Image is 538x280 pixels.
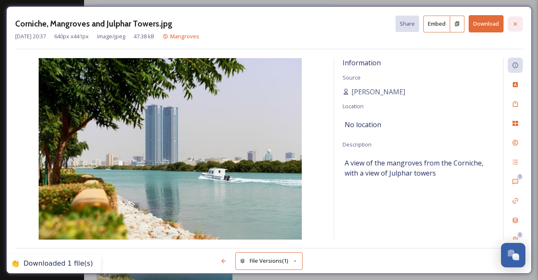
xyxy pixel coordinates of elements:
[396,16,419,32] button: Share
[15,58,325,240] img: 087E9E5E-CFB2-4DC4-9905102D4FAA4A8D.jpg
[345,158,493,178] span: A view of the mangroves from the Corniche, with a view of Julphar towers
[517,232,523,238] div: 0
[517,174,523,180] div: 0
[423,16,450,32] button: Embed
[469,15,504,32] button: Download
[24,259,93,268] div: Downloaded 1 file(s)
[343,74,361,81] span: Source
[54,32,89,40] span: 640 px x 441 px
[134,32,154,40] span: 47.38 kB
[170,32,199,40] span: Mangroves
[15,18,172,30] h3: Corniche, Mangroves and Julphar Towers.jpg
[11,259,19,268] div: 👏
[343,141,372,148] span: Description
[501,243,525,267] button: Open Chat
[343,102,364,110] span: Location
[15,32,46,40] span: [DATE] 20:37
[345,120,381,130] span: No location
[97,32,125,40] span: image/jpeg
[343,58,381,67] span: Information
[235,252,303,269] button: File Versions(1)
[351,87,405,97] span: [PERSON_NAME]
